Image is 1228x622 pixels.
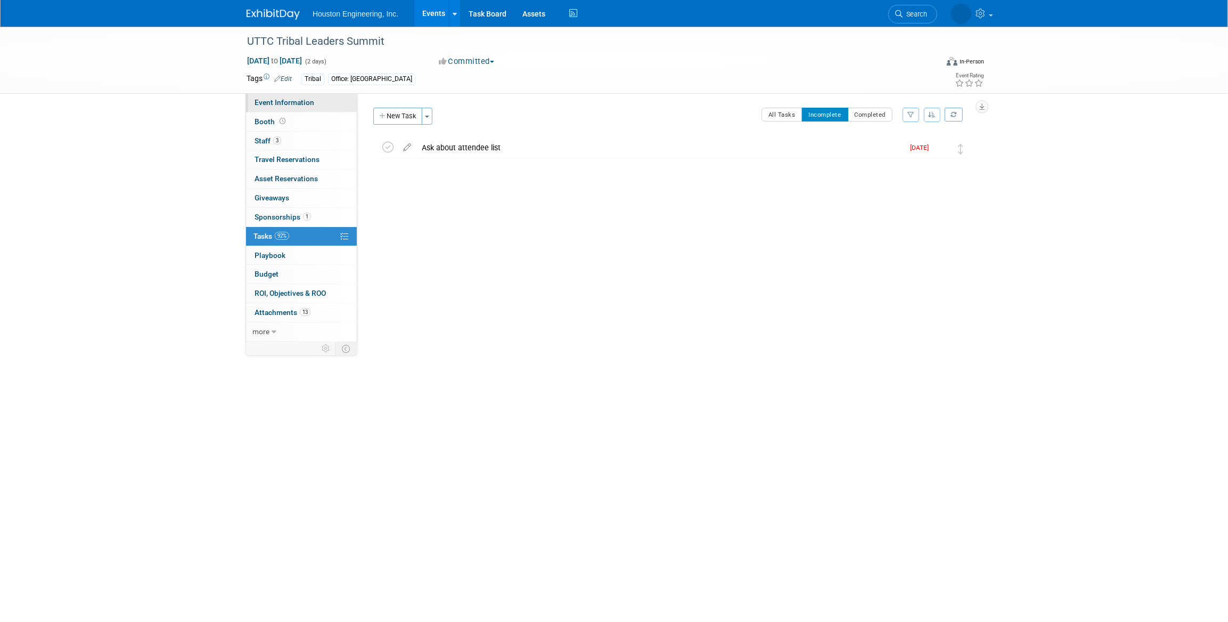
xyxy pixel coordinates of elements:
[247,9,300,20] img: ExhibitDay
[317,342,335,356] td: Personalize Event Tab Strip
[246,93,357,112] a: Event Information
[945,108,963,122] a: Refresh
[255,251,285,260] span: Playbook
[762,108,803,122] button: All Tasks
[277,117,288,125] span: Booth not reserved yet
[246,169,357,188] a: Asset Reservations
[373,108,422,125] button: New Task
[255,308,310,317] span: Attachments
[255,174,318,183] span: Asset Reservations
[958,144,963,154] i: Move task
[246,189,357,207] a: Giveaways
[416,139,904,157] div: Ask about attendee list
[301,74,324,85] div: Tribal
[246,265,357,284] a: Budget
[255,213,311,221] span: Sponsorships
[304,58,326,65] span: (2 days)
[955,73,984,78] div: Event Rating
[255,155,320,164] span: Travel Reservations
[328,74,415,85] div: Office: [GEOGRAPHIC_DATA]
[255,270,279,278] span: Budget
[246,303,357,322] a: Attachments13
[246,322,357,341] a: more
[255,98,314,107] span: Event Information
[246,208,357,227] a: Sponsorships1
[255,117,288,126] span: Booth
[313,10,398,18] span: Houston Engineering, Inc.
[246,150,357,169] a: Travel Reservations
[246,132,357,150] a: Staff3
[303,213,311,221] span: 1
[255,136,281,145] span: Staff
[246,227,357,246] a: Tasks92%
[848,108,893,122] button: Completed
[910,144,934,151] span: [DATE]
[802,108,848,122] button: Incomplete
[947,57,957,66] img: Format-Inperson.png
[435,56,498,67] button: Committed
[246,284,357,303] a: ROI, Objectives & ROO
[269,56,280,65] span: to
[398,143,416,152] a: edit
[874,55,984,71] div: Event Format
[335,342,357,356] td: Toggle Event Tabs
[951,4,971,24] img: Heidi Joarnt
[300,308,310,316] span: 13
[246,246,357,265] a: Playbook
[247,56,302,66] span: [DATE] [DATE]
[255,193,289,202] span: Giveaways
[274,75,292,83] a: Edit
[247,73,292,85] td: Tags
[934,142,948,156] img: Heidi Joarnt
[903,10,927,18] span: Search
[959,58,984,66] div: In-Person
[246,112,357,131] a: Booth
[888,5,937,23] a: Search
[273,136,281,144] span: 3
[243,32,921,51] div: UTTC Tribal Leaders Summit
[253,232,289,240] span: Tasks
[275,232,289,240] span: 92%
[255,289,326,297] span: ROI, Objectives & ROO
[252,327,269,336] span: more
